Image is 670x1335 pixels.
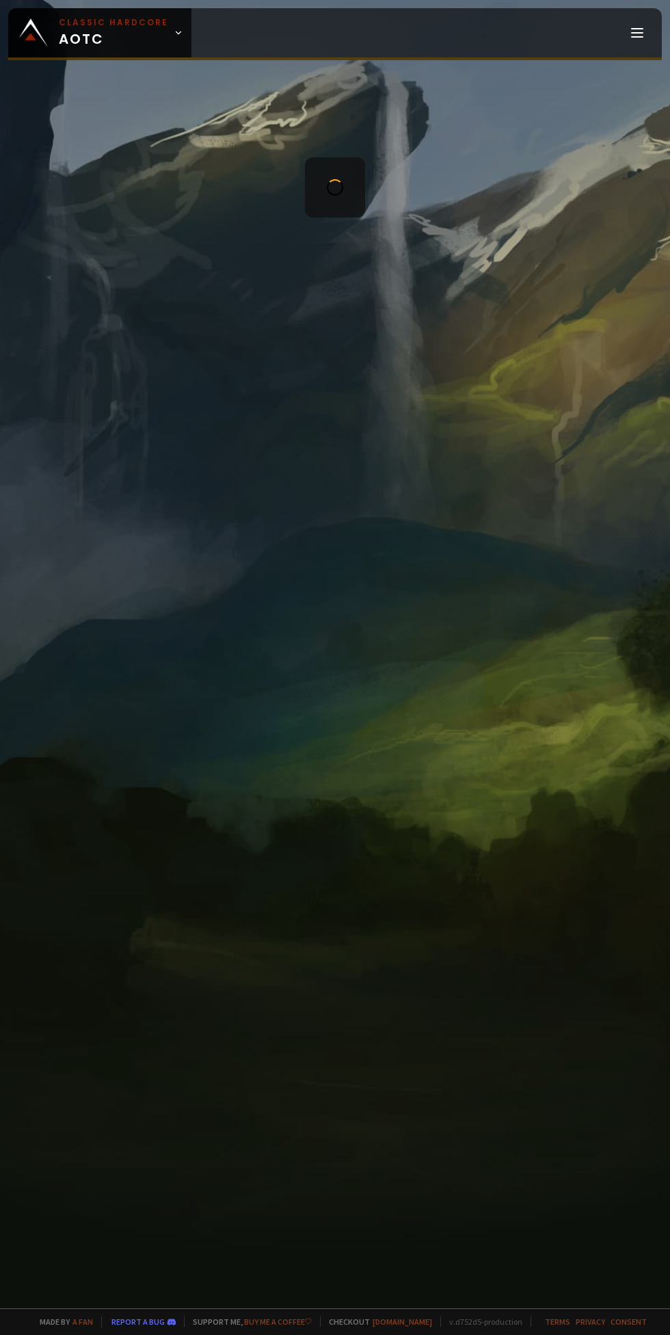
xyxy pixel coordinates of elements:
[8,8,191,57] a: Classic HardcoreAOTC
[576,1317,605,1327] a: Privacy
[440,1317,522,1327] span: v. d752d5 - production
[111,1317,165,1327] a: Report a bug
[59,16,168,29] small: Classic Hardcore
[72,1317,93,1327] a: a fan
[611,1317,647,1327] a: Consent
[244,1317,312,1327] a: Buy me a coffee
[320,1317,432,1327] span: Checkout
[373,1317,432,1327] a: [DOMAIN_NAME]
[184,1317,312,1327] span: Support me,
[31,1317,93,1327] span: Made by
[59,16,168,49] span: AOTC
[545,1317,570,1327] a: Terms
